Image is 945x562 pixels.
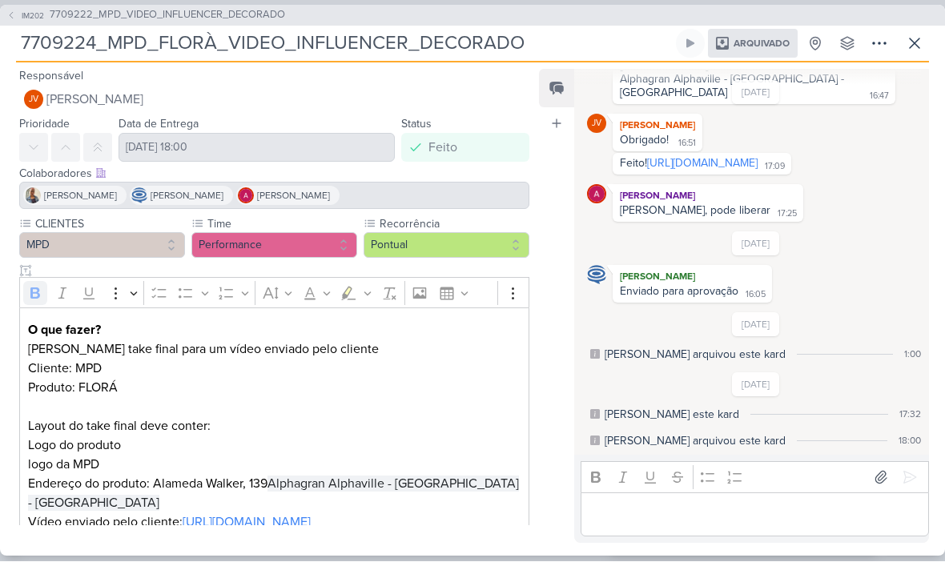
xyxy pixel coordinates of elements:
[590,350,600,359] div: Este log é visível à todos no kard
[131,188,147,204] img: Caroline Traven De Andrade
[28,417,521,436] p: Layout do take final deve conter:
[364,233,529,259] button: Pontual
[620,204,770,218] div: [PERSON_NAME], pode liberar
[46,90,143,110] span: [PERSON_NAME]
[647,157,758,171] a: [URL][DOMAIN_NAME]
[44,189,117,203] span: [PERSON_NAME]
[29,96,38,105] p: JV
[605,407,739,424] div: Isabella desarquivou este kard
[28,513,521,552] p: Vídeo enviado pelo cliente:
[870,90,889,103] div: 16:47
[587,114,606,134] div: Joney Viana
[684,38,697,50] div: Ligar relógio
[428,138,457,158] div: Feito
[378,216,529,233] label: Recorrência
[28,340,521,359] p: [PERSON_NAME] take final para um vídeo enviado pelo cliente
[620,59,847,100] div: Alphagran Alphaville - [GEOGRAPHIC_DATA] - [GEOGRAPHIC_DATA]
[616,188,800,204] div: [PERSON_NAME]
[616,118,699,134] div: [PERSON_NAME]
[581,493,929,537] div: Editor editing area: main
[616,269,769,285] div: [PERSON_NAME]
[401,118,432,131] label: Status
[28,436,521,513] p: Logo do produto logo da MPD Endereço do produto: Alameda Walker, 139
[28,323,101,339] strong: O que fazer?
[206,216,357,233] label: Time
[708,30,798,58] div: Arquivado
[587,266,606,285] img: Caroline Traven De Andrade
[28,359,521,398] p: Cliente: MPD Produto: FLORÁ
[765,161,785,174] div: 17:09
[678,138,696,151] div: 16:51
[19,233,185,259] button: MPD
[620,134,669,147] div: Obrigado!
[592,120,601,129] p: JV
[778,208,797,221] div: 17:25
[238,188,254,204] img: Alessandra Gomes
[590,410,600,419] div: Este log é visível à todos no kard
[151,189,223,203] span: [PERSON_NAME]
[734,39,790,49] span: Arquivado
[605,347,786,363] div: Joney arquivou este kard
[19,86,529,114] button: JV [PERSON_NAME]
[904,347,921,362] div: 1:00
[119,134,395,163] input: Select a date
[257,189,330,203] span: [PERSON_NAME]
[16,30,673,58] input: Kard Sem Título
[183,515,311,531] a: [URL][DOMAIN_NAME]
[191,233,357,259] button: Performance
[28,476,519,512] span: Alphagran Alphaville - [GEOGRAPHIC_DATA] - [GEOGRAPHIC_DATA]
[19,118,70,131] label: Prioridade
[34,216,185,233] label: CLIENTES
[19,166,529,183] div: Colaboradores
[620,285,738,299] div: Enviado para aprovação
[19,278,529,309] div: Editor toolbar
[119,118,199,131] label: Data de Entrega
[899,434,921,448] div: 18:00
[590,436,600,446] div: Este log é visível à todos no kard
[587,185,606,204] img: Alessandra Gomes
[746,289,766,302] div: 16:05
[24,90,43,110] div: Joney Viana
[620,157,758,171] div: Feito!
[899,407,921,422] div: 17:32
[401,134,529,163] button: Feito
[25,188,41,204] img: Iara Santos
[19,70,83,83] label: Responsável
[605,433,786,450] div: Joney arquivou este kard
[581,462,929,493] div: Editor toolbar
